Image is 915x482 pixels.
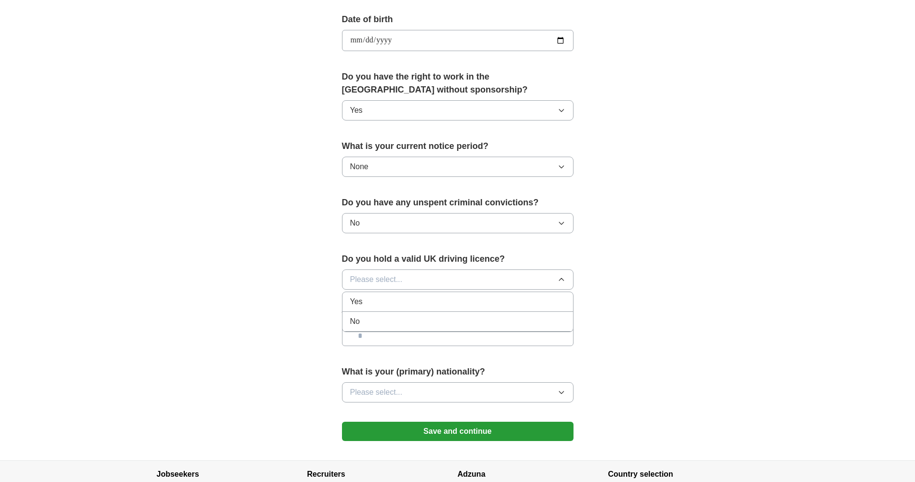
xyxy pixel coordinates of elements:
span: Yes [350,296,363,308]
button: No [342,213,574,233]
span: None [350,161,369,173]
label: Do you have the right to work in the [GEOGRAPHIC_DATA] without sponsorship? [342,70,574,96]
label: Date of birth [342,13,574,26]
label: What is your (primary) nationality? [342,365,574,378]
span: Please select... [350,274,403,285]
label: Do you hold a valid UK driving licence? [342,253,574,266]
label: What is your current notice period? [342,140,574,153]
span: Please select... [350,387,403,398]
button: Please select... [342,269,574,290]
button: Save and continue [342,422,574,441]
span: Yes [350,105,363,116]
button: Please select... [342,382,574,402]
label: Do you have any unspent criminal convictions? [342,196,574,209]
button: None [342,157,574,177]
span: No [350,316,360,327]
span: No [350,217,360,229]
button: Yes [342,100,574,120]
